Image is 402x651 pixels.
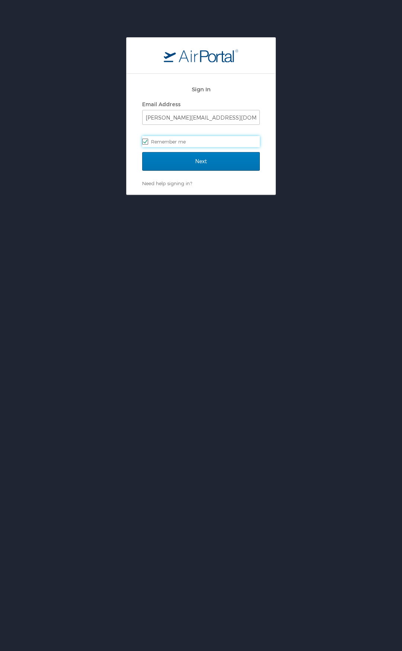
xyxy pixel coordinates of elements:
[164,49,238,62] img: logo
[142,85,260,94] h2: Sign In
[142,180,192,186] a: Need help signing in?
[142,136,260,147] label: Remember me
[142,152,260,171] input: Next
[142,101,181,107] label: Email Address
